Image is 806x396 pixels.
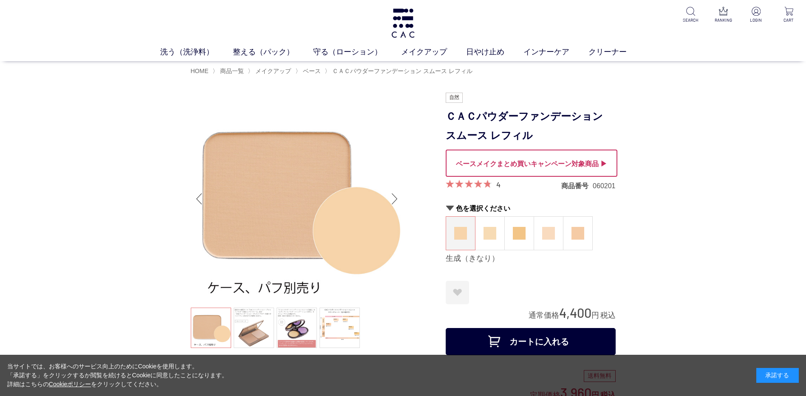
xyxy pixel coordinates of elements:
[563,216,593,250] dl: 薄紅（うすべに）
[191,68,209,74] a: HOME
[401,46,466,58] a: メイクアップ
[295,67,323,75] li: 〉
[475,217,504,250] a: 蜂蜜（はちみつ）
[255,68,291,74] span: メイクアップ
[496,180,501,189] a: 4
[446,93,463,103] img: 自然
[534,216,563,250] dl: 桜（さくら）
[756,368,799,383] div: 承諾する
[563,217,592,250] a: 薄紅（うすべに）
[332,68,472,74] span: ＣＡＣパウダーファンデーション スムース レフィル
[454,227,467,240] img: 生成（きなり）
[588,46,646,58] a: クリーナー
[523,46,588,58] a: インナーケア
[505,217,534,250] a: 小麦（こむぎ）
[529,311,559,320] span: 通常価格
[254,68,291,74] a: メイクアップ
[713,7,734,23] a: RANKING
[386,182,403,216] div: Next slide
[218,68,244,74] a: 商品一覧
[325,67,475,75] li: 〉
[593,181,615,190] dd: 060201
[301,68,321,74] a: ベース
[313,46,401,58] a: 守る（ローション）
[212,67,246,75] li: 〉
[713,17,734,23] p: RANKING
[559,305,591,320] span: 4,400
[446,204,616,213] h2: 色を選択ください
[233,46,313,58] a: 整える（パック）
[303,68,321,74] span: ベース
[191,182,208,216] div: Previous slide
[331,68,472,74] a: ＣＡＣパウダーファンデーション スムース レフィル
[390,8,416,38] img: logo
[542,227,555,240] img: 桜（さくら）
[746,17,766,23] p: LOGIN
[504,216,534,250] dl: 小麦（こむぎ）
[49,381,91,388] a: Cookieポリシー
[160,46,233,58] a: 洗う（洗浄料）
[220,68,244,74] span: 商品一覧
[513,227,526,240] img: 小麦（こむぎ）
[191,93,403,305] img: ＣＡＣパウダーファンデーション スムース レフィル 生成（きなり）
[778,17,799,23] p: CART
[446,328,616,355] button: カートに入れる
[561,181,593,190] dt: 商品番号
[446,216,475,250] dl: 生成（きなり）
[248,67,293,75] li: 〉
[446,254,616,264] div: 生成（きなり）
[534,217,563,250] a: 桜（さくら）
[446,281,469,304] a: お気に入りに登録する
[7,362,228,389] div: 当サイトでは、お客様へのサービス向上のためにCookieを使用します。 「承諾する」をクリックするか閲覧を続けるとCookieに同意したことになります。 詳細はこちらの をクリックしてください。
[475,216,505,250] dl: 蜂蜜（はちみつ）
[591,311,599,320] span: 円
[484,227,496,240] img: 蜂蜜（はちみつ）
[466,46,523,58] a: 日やけ止め
[746,7,766,23] a: LOGIN
[680,7,701,23] a: SEARCH
[446,107,616,145] h1: ＣＡＣパウダーファンデーション スムース レフィル
[600,311,616,320] span: 税込
[778,7,799,23] a: CART
[571,227,584,240] img: 薄紅（うすべに）
[680,17,701,23] p: SEARCH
